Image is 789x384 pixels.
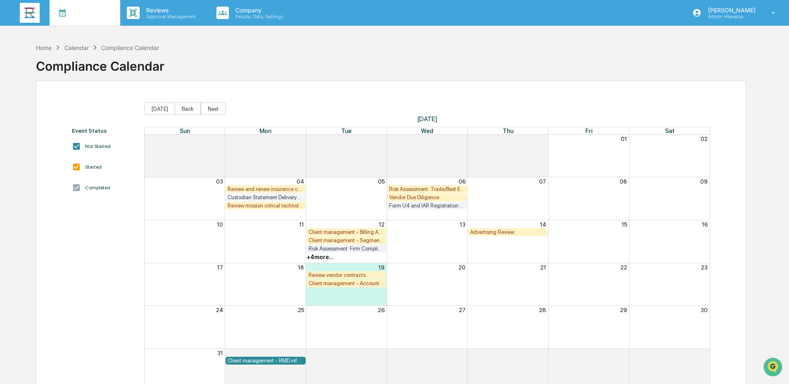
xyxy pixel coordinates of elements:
[763,357,785,379] iframe: Open customer support
[701,7,760,14] p: [PERSON_NAME]
[180,127,190,134] span: Sun
[229,7,288,14] p: Company
[701,14,760,19] p: Admin • Revalue
[5,143,57,158] a: 🖐️Preclearance
[378,136,385,142] button: 29
[701,264,708,271] button: 23
[69,14,110,19] p: Manage Tasks
[421,127,433,134] span: Wed
[503,127,513,134] span: Thu
[228,358,304,364] div: Client management - RMD information review
[201,103,226,115] button: Next
[459,136,466,142] button: 30
[459,350,466,356] button: 03
[620,350,627,356] button: 05
[297,136,304,142] button: 28
[621,136,627,142] button: 01
[309,280,385,286] div: Client management - Account reviews
[379,221,385,228] button: 12
[8,148,15,154] div: 🖐️
[539,178,546,185] button: 07
[620,264,627,271] button: 22
[298,264,304,271] button: 18
[17,147,53,155] span: Preclearance
[128,90,150,100] button: See all
[85,143,111,149] div: Not Started
[8,17,150,31] p: How can we help?
[60,148,67,154] div: 🗄️
[259,127,271,134] span: Mon
[701,350,708,356] button: 06
[389,186,465,192] div: Risk Assessment: Trade/Best Execution
[228,186,304,192] div: Review and renew insurance coverages
[389,203,465,209] div: Form U4 and IAR Registration Review
[378,350,385,356] button: 02
[101,44,159,51] div: Compliance Calendar
[540,264,546,271] button: 21
[58,182,100,189] a: Powered byPylon
[341,127,352,134] span: Tue
[701,136,708,142] button: 02
[460,221,466,228] button: 13
[539,307,546,313] button: 28
[5,159,55,174] a: 🔎Data Lookup
[68,147,102,155] span: Attestations
[378,307,385,313] button: 26
[8,163,15,170] div: 🔎
[309,229,385,235] div: Client management - Billing Activity Review
[540,221,546,228] button: 14
[307,254,334,260] div: + 4 more...
[140,14,200,19] p: Approval Management
[229,14,288,19] p: People, Data, Settings
[69,112,71,119] span: •
[140,66,150,76] button: Start new chat
[309,237,385,243] div: Client management - Segmentation and access review
[217,221,223,228] button: 10
[85,164,102,170] div: Started
[37,63,135,72] div: Start new chat
[378,178,385,185] button: 05
[73,112,90,119] span: [DATE]
[228,203,304,209] div: Review mission critical technology vendor update announcements
[309,246,385,252] div: Risk Assessment: Firm Compliance/Fiduciary Duty
[36,44,52,51] div: Home
[620,178,627,185] button: 08
[470,229,546,235] div: Advertising Review
[82,183,100,189] span: Pylon
[702,221,708,228] button: 16
[298,307,304,313] button: 25
[217,264,223,271] button: 17
[378,264,385,271] button: 19
[299,221,304,228] button: 11
[217,350,223,356] button: 31
[585,127,592,134] span: Fri
[297,178,304,185] button: 04
[17,63,32,78] img: 8933085812038_c878075ebb4cc5468115_72.jpg
[540,136,546,142] button: 31
[216,136,223,142] button: 27
[17,113,23,119] img: 1746055101610-c473b297-6a78-478c-a979-82029cc54cd1
[459,178,466,185] button: 06
[144,103,175,115] button: [DATE]
[228,194,304,200] div: Custodian Statement Delivery Review
[85,185,110,191] div: Completed
[37,72,114,78] div: We're available if you need us!
[701,307,708,313] button: 30
[665,127,675,134] span: Sat
[140,7,200,14] p: Reviews
[175,103,201,115] button: Back
[36,52,164,74] div: Compliance Calendar
[389,194,465,200] div: Vendor Due Diligence
[216,307,223,313] button: 24
[700,178,708,185] button: 09
[298,350,304,356] button: 01
[57,143,106,158] a: 🗄️Attestations
[459,264,466,271] button: 20
[8,92,53,98] div: Past conversations
[459,307,466,313] button: 27
[17,162,52,171] span: Data Lookup
[144,115,711,123] span: [DATE]
[622,221,627,228] button: 15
